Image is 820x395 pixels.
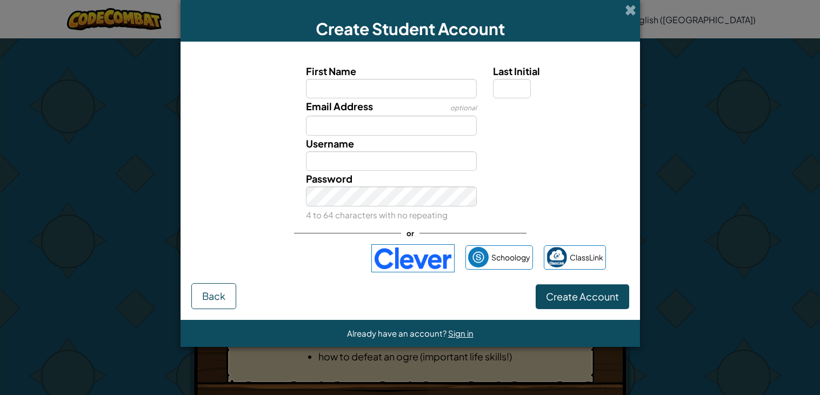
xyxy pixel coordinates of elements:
span: ClassLink [570,250,603,265]
a: Sign in [448,328,474,338]
span: or [401,225,419,241]
img: schoology.png [468,247,489,267]
iframe: Sign in with Google Button [209,246,366,270]
span: Create Student Account [316,18,505,39]
span: Last Initial [493,65,540,77]
button: Back [191,283,236,309]
span: Schoology [491,250,530,265]
span: Password [306,172,352,185]
span: Already have an account? [347,328,448,338]
span: optional [450,104,477,112]
img: classlink-logo-small.png [546,247,567,267]
button: Create Account [536,284,629,309]
span: Username [306,137,354,150]
small: 4 to 64 characters with no repeating [306,210,448,220]
img: clever-logo-blue.png [371,244,455,272]
span: Back [202,290,225,302]
span: First Name [306,65,356,77]
span: Email Address [306,100,373,112]
span: Create Account [546,290,619,303]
